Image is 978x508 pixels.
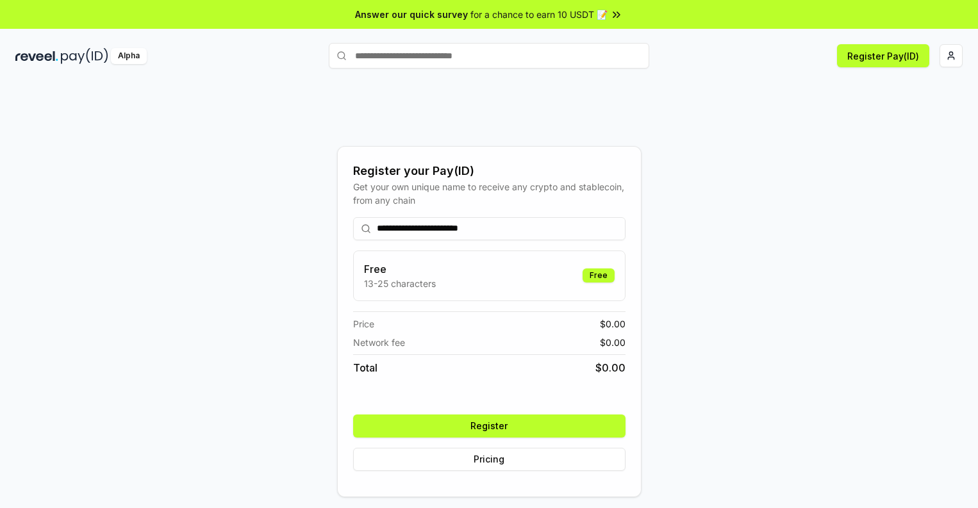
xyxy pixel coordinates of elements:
[600,317,626,331] span: $ 0.00
[353,317,374,331] span: Price
[111,48,147,64] div: Alpha
[364,261,436,277] h3: Free
[353,414,626,438] button: Register
[595,360,626,375] span: $ 0.00
[61,48,108,64] img: pay_id
[353,336,405,349] span: Network fee
[355,8,468,21] span: Answer our quick survey
[470,8,608,21] span: for a chance to earn 10 USDT 📝
[353,448,626,471] button: Pricing
[364,277,436,290] p: 13-25 characters
[837,44,929,67] button: Register Pay(ID)
[583,268,615,283] div: Free
[15,48,58,64] img: reveel_dark
[353,360,377,375] span: Total
[600,336,626,349] span: $ 0.00
[353,162,626,180] div: Register your Pay(ID)
[353,180,626,207] div: Get your own unique name to receive any crypto and stablecoin, from any chain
